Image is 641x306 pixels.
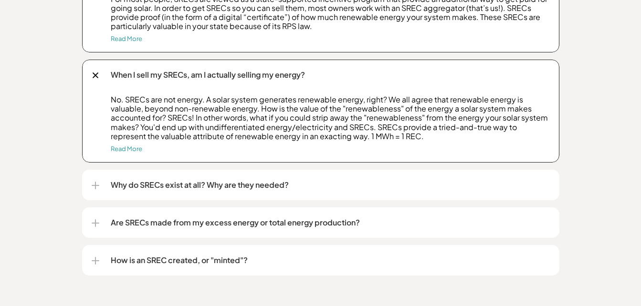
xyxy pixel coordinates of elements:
a: Read More [111,35,142,42]
p: When I sell my SRECs, am I actually selling my energy? [111,69,550,81]
p: No. SRECs are not energy. A solar system generates renewable energy, right? We all agree that ren... [111,95,550,141]
p: Are SRECs made from my excess energy or total energy production? [111,217,550,228]
a: Read More [111,145,142,153]
p: Why do SRECs exist at all? Why are they needed? [111,179,550,191]
p: How is an SREC created, or "minted"? [111,255,550,266]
